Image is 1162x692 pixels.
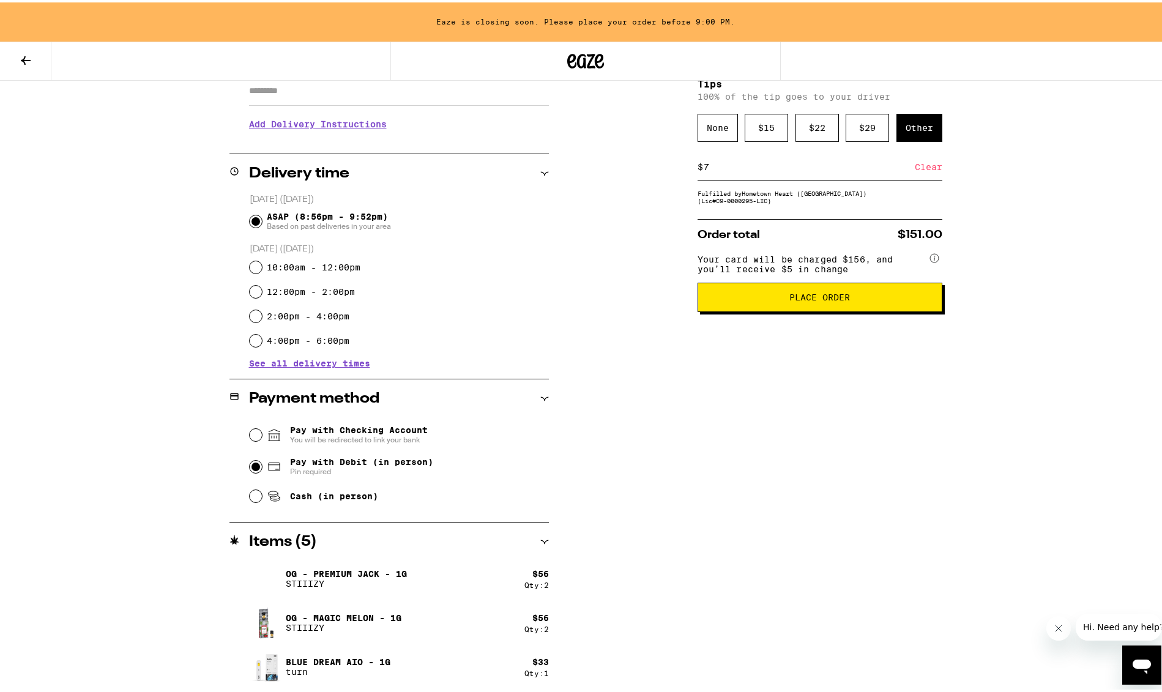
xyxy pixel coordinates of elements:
[290,489,378,499] span: Cash (in person)
[896,111,942,140] div: Other
[249,389,379,404] h2: Payment method
[532,611,549,620] div: $ 56
[290,455,433,464] span: Pay with Debit (in person)
[698,111,738,140] div: None
[290,464,433,474] span: Pin required
[249,136,549,146] p: We'll contact you at [PHONE_NUMBER] when we arrive
[524,623,549,631] div: Qty: 2
[286,576,407,586] p: STIIIZY
[698,151,703,178] div: $
[698,89,942,99] p: 100% of the tip goes to your driver
[286,655,390,664] p: Blue Dream AIO - 1g
[698,187,942,202] div: Fulfilled by Hometown Heart ([GEOGRAPHIC_DATA]) (Lic# C9-0000295-LIC )
[267,333,349,343] label: 4:00pm - 6:00pm
[915,151,942,178] div: Clear
[698,227,760,238] span: Order total
[703,159,915,170] input: 0
[846,111,889,140] div: $ 29
[267,219,391,229] span: Based on past deliveries in your area
[789,291,850,299] span: Place Order
[249,603,283,638] img: OG - Magic Melon - 1g
[249,357,370,365] button: See all delivery times
[524,667,549,675] div: Qty: 1
[249,559,283,593] img: OG - Premium Jack - 1g
[698,248,928,272] span: Your card will be charged $156, and you’ll receive $5 in change
[286,664,390,674] p: turn
[898,227,942,238] span: $151.00
[745,111,788,140] div: $ 15
[267,285,355,294] label: 12:00pm - 2:00pm
[286,620,401,630] p: STIIIZY
[249,532,317,547] h2: Items ( 5 )
[290,423,428,442] span: Pay with Checking Account
[267,309,349,319] label: 2:00pm - 4:00pm
[1046,614,1071,638] iframe: Close message
[1076,611,1161,638] iframe: Message from company
[267,209,391,229] span: ASAP (8:56pm - 9:52pm)
[249,164,349,179] h2: Delivery time
[795,111,839,140] div: $ 22
[286,611,401,620] p: OG - Magic Melon - 1g
[698,77,942,87] h5: Tips
[249,647,283,682] img: Blue Dream AIO - 1g
[524,579,549,587] div: Qty: 2
[249,108,549,136] h3: Add Delivery Instructions
[532,655,549,664] div: $ 33
[250,241,549,253] p: [DATE] ([DATE])
[1122,643,1161,682] iframe: Button to launch messaging window
[698,280,942,310] button: Place Order
[267,260,360,270] label: 10:00am - 12:00pm
[532,567,549,576] div: $ 56
[290,433,428,442] span: You will be redirected to link your bank
[250,192,549,203] p: [DATE] ([DATE])
[7,9,88,18] span: Hi. Need any help?
[286,567,407,576] p: OG - Premium Jack - 1g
